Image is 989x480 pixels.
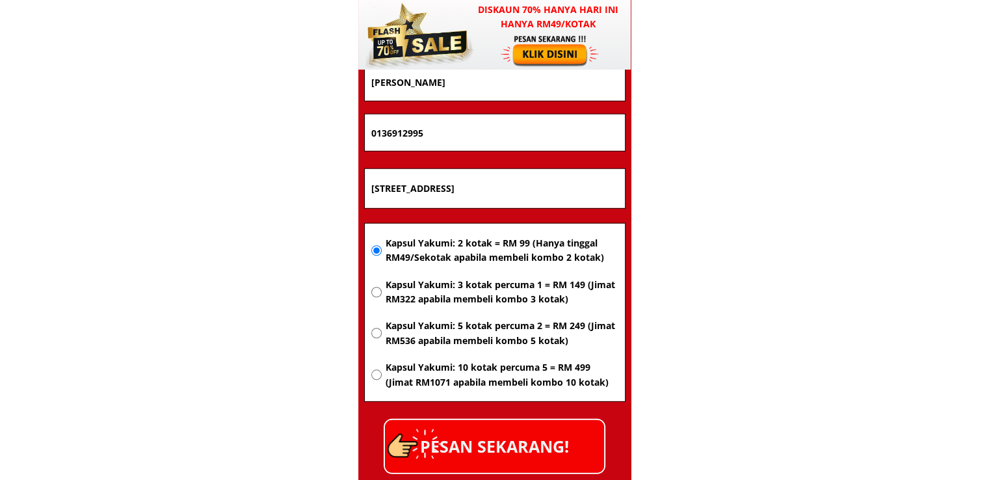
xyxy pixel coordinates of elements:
[368,64,622,101] input: Nama penuh
[385,360,618,390] span: Kapsul Yakumi: 10 kotak percuma 5 = RM 499 (Jimat RM1071 apabila membeli kombo 10 kotak)
[368,114,622,151] input: Nombor Telefon Bimbit
[385,278,618,307] span: Kapsul Yakumi: 3 kotak percuma 1 = RM 149 (Jimat RM322 apabila membeli kombo 3 kotak)
[385,319,618,348] span: Kapsul Yakumi: 5 kotak percuma 2 = RM 249 (Jimat RM536 apabila membeli kombo 5 kotak)
[385,420,604,473] p: PESAN SEKARANG!
[385,236,618,265] span: Kapsul Yakumi: 2 kotak = RM 99 (Hanya tinggal RM49/Sekotak apabila membeli kombo 2 kotak)
[466,3,631,32] h3: Diskaun 70% hanya hari ini hanya RM49/kotak
[368,169,622,208] input: Alamat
